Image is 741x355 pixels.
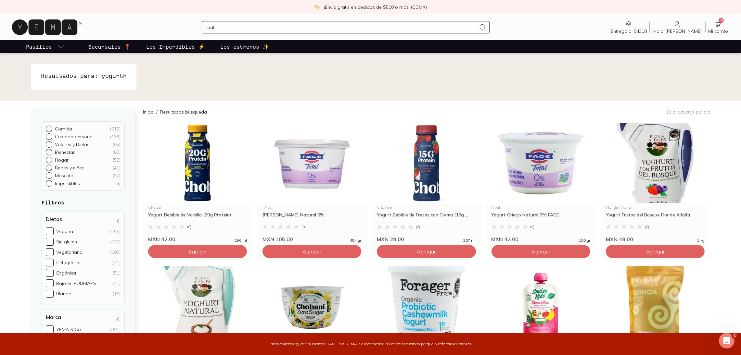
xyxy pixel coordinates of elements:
span: 53 [719,18,724,23]
img: 34275 yogurt bebible fresa 15g chobani [372,123,481,203]
button: Agregar [377,245,476,258]
img: Yogurt Griego Natural 0% FAGE [486,123,595,203]
a: Los Imperdibles ⚡️ [145,40,206,53]
div: FAGE [492,205,590,209]
div: ( 60 ) [112,149,121,155]
p: Los Imperdibles ⚡️ [146,43,205,51]
p: Bebés y niños [55,165,84,171]
div: (106) [110,249,121,255]
p: Valores y Dietas [55,141,89,147]
span: Agregar [302,248,321,255]
div: (18) [113,291,121,297]
p: Cuidado personal [55,134,94,140]
span: / [154,109,160,115]
div: Chobani [377,205,476,209]
div: ( 5 ) [115,180,121,186]
a: 53Mi carrito [706,20,731,34]
button: Agregar [148,245,247,258]
div: YEMA & Co [56,326,81,332]
div: ( 52 ) [112,157,121,163]
span: ( 0 ) [645,225,649,229]
span: 1 [732,333,737,338]
p: Pasillos [26,43,52,51]
img: Yoguth Flor de Alfalfa [143,266,252,346]
input: YEMA & Co(301) [46,325,54,333]
a: 34297 yogurt griego natural 0 fageFAGE[PERSON_NAME] Natural 0%(0)MXN 105.00454 gr [257,123,366,242]
a: ¡Hola, [PERSON_NAME]! [650,20,705,34]
strong: Filtros [42,199,64,205]
span: Mi carrito [708,28,728,34]
span: ( 0 ) [530,225,535,229]
div: Blanda [56,291,71,297]
p: Sucursales 📍 [88,43,131,51]
span: MXN 42.00 [148,236,175,242]
p: Hogar [55,157,69,163]
div: Orgánica [56,270,76,276]
h4: Marca [46,314,61,320]
span: Agregar [531,248,550,255]
div: Chobani [148,205,247,209]
div: Yogurt Frutos del Bosque Flor de Alfalfa [606,212,705,224]
h4: Dietas [46,216,62,222]
p: Imperdibles [55,180,80,186]
a: Entrega a: 04318 [608,20,649,34]
p: Los estrenos ✨ [220,43,269,51]
span: 150 gr [579,239,590,242]
p: Bienestar [55,149,75,155]
div: (158) [110,228,121,234]
img: 34274-Yogurt-Bebible-de-Vainilla-chobani [143,123,252,203]
a: pasillo-todos-link [25,40,66,53]
span: ( 0 ) [416,225,420,229]
img: 30295 yogurt de vainilla 0% azucar [257,266,366,346]
div: (51) [113,270,121,276]
img: Yogurt Vegano de Nuez de la India Grande Forager [372,266,481,346]
div: Cetogénica [56,260,81,265]
p: Comida [55,126,72,132]
img: Quinoa Orgánica Inflada [601,266,710,346]
a: Inicio [143,109,154,115]
input: Blanda(18) [46,290,54,298]
input: Cetogénica(71) [46,259,54,266]
span: MXN 49.00 [606,236,633,242]
div: Dietas [42,212,125,304]
div: Vegetariana [56,249,83,255]
div: (41) [113,280,121,286]
span: Entrega a: 04318 [611,28,647,34]
div: [PERSON_NAME] Natural 0% [262,212,361,224]
div: Yogurt Bebible de Fresas con Crema (15g ... [377,212,476,224]
div: Sin gluten [56,239,77,245]
p: Resultados búsqueda [160,109,207,115]
img: 34308 Smoothie Orgánico de Yogurt y Frutas smileykids [486,266,595,346]
span: Agregar [417,248,436,255]
a: Flor de alfalfa frutos del bosqueFlor de AlfalfaYogurt Frutos del Bosque Flor de Alfalfa(0)MXN 49... [601,123,710,242]
span: Agregar [646,248,665,255]
input: Vegana(158) [46,227,54,235]
div: ( 712 ) [110,126,121,132]
div: Yogurt Bebible de Vainilla (20g Protein) [148,212,247,224]
h1: Resultados para: yogurth [41,71,127,80]
img: Flor de alfalfa frutos del bosque [601,123,710,203]
div: ( 41 ) [112,165,121,171]
input: Busca los mejores productos [207,23,477,31]
div: Yogurt Griego Natural 0% FAGE [492,212,590,224]
input: Bajo en FODMAPS(41) [46,279,54,287]
span: 454 gr [350,239,361,242]
p: 21 productos para ti [666,109,710,115]
input: Sin gluten(130) [46,238,54,246]
p: Mascotas [55,173,76,178]
div: Flor de Alfalfa [606,205,705,209]
span: 1 kg [697,239,705,242]
a: Sucursales 📍 [87,40,132,53]
div: Bajo en FODMAPS [56,280,96,286]
a: Yogurt Griego Natural 0% FAGEFAGEYogurt Griego Natural 0% FAGE(0)MXN 42.00150 gr [486,123,595,242]
span: MXN 105.00 [262,236,293,242]
div: ( 139 ) [110,134,121,140]
span: ¡Hola, [PERSON_NAME]! [652,28,703,34]
div: FAGE [262,205,361,209]
div: ( 65 ) [112,141,121,147]
span: MXN 29.00 [377,236,404,242]
a: 34274-Yogurt-Bebible-de-Vainilla-chobaniChobaniYogurt Bebible de Vainilla (20g Protein)(0)MXN 42.... [143,123,252,242]
span: 207 ml [464,239,476,242]
span: Agregar [188,248,207,255]
img: check [314,4,320,10]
